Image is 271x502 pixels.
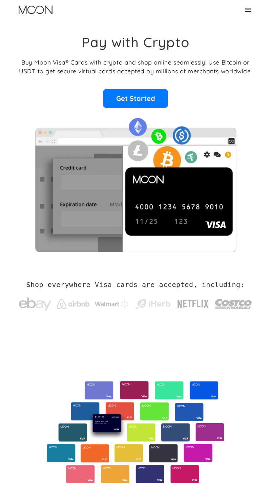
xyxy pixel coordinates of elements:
img: Walmart [95,300,129,308]
img: Netflix [177,296,209,312]
a: Walmart [95,293,129,311]
a: Netflix [177,289,209,316]
a: Airbnb [57,292,89,312]
a: ebay [19,287,51,318]
p: Buy Moon Visa® Cards with crypto and shop online seamlessly! Use Bitcoin or USDT to get secure vi... [19,58,252,76]
img: iHerb [134,298,171,310]
a: Costco [215,287,252,318]
a: iHerb [134,291,171,314]
a: home [19,5,53,14]
h2: Shop everywhere Visa cards are accepted, including: [26,281,245,289]
img: ebay [19,294,51,314]
img: Moon Logo [19,5,53,14]
a: Get Started [103,89,168,108]
img: Virtual cards from Moon [46,381,225,483]
h1: Pay with Crypto [82,34,189,50]
img: Airbnb [57,299,89,309]
img: Moon Cards let you spend your crypto anywhere Visa is accepted. [19,113,252,252]
img: Costco [215,293,252,315]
